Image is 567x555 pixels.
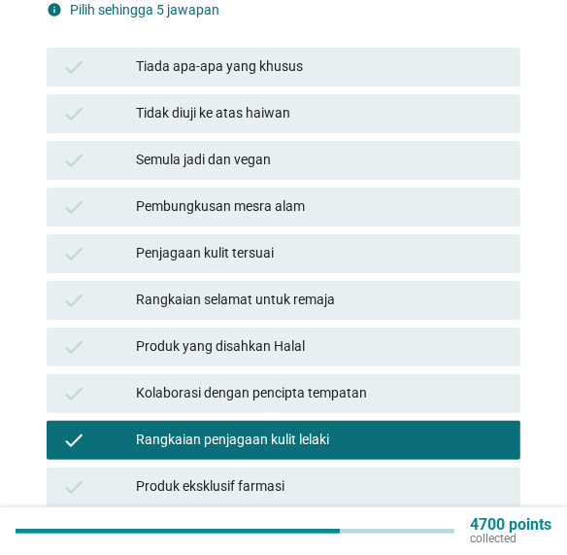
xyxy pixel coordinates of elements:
[62,382,85,405] i: check
[136,242,505,265] div: Penjagaan kulit tersuai
[136,475,505,499] div: Produk eksklusif farmasi
[70,2,219,17] label: Pilih sehingga 5 jawapan
[136,335,505,359] div: Produk yang disahkan Halal
[136,429,505,452] div: Rangkaian penjagaan kulit lelaki
[136,289,505,312] div: Rangkaian selamat untuk remaja
[62,55,85,79] i: check
[136,149,505,172] div: Semula jadi dan vegan
[62,102,85,125] i: check
[136,382,505,405] div: Kolaborasi dengan pencipta tempatan
[62,289,85,312] i: check
[62,429,85,452] i: check
[470,532,551,545] p: collected
[47,2,62,17] i: info
[136,195,505,219] div: Pembungkusan mesra alam
[62,149,85,172] i: check
[136,102,505,125] div: Tidak diuji ke atas haiwan
[136,55,505,79] div: Tiada apa-apa yang khusus
[62,195,85,219] i: check
[62,335,85,359] i: check
[62,475,85,499] i: check
[62,242,85,265] i: check
[470,518,551,532] p: 4700 points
